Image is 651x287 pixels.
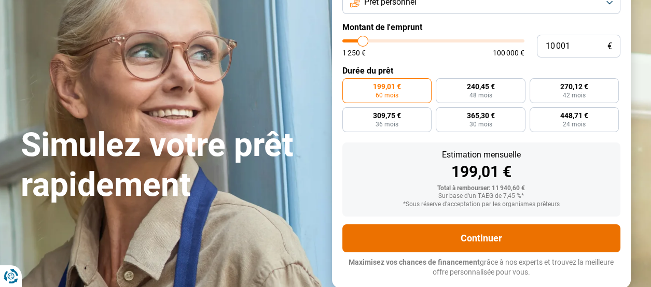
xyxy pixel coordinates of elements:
div: Estimation mensuelle [351,151,612,159]
span: 24 mois [563,121,586,127]
span: 365,30 € [466,112,494,119]
div: 199,01 € [351,164,612,180]
span: 30 mois [469,121,492,127]
div: *Sous réserve d'acceptation par les organismes prêteurs [351,201,612,208]
span: 36 mois [376,121,398,127]
span: Maximisez vos chances de financement [349,258,480,266]
span: 48 mois [469,92,492,98]
span: 1 250 € [342,49,366,56]
div: Sur base d'un TAEG de 7,45 %* [351,193,612,200]
label: Montant de l'emprunt [342,22,620,32]
div: Total à rembourser: 11 940,60 € [351,185,612,192]
h1: Simulez votre prêt rapidement [21,125,320,205]
span: 42 mois [563,92,586,98]
label: Durée du prêt [342,66,620,76]
span: € [607,42,612,51]
button: Continuer [342,224,620,252]
p: grâce à nos experts et trouvez la meilleure offre personnalisée pour vous. [342,257,620,278]
span: 270,12 € [560,83,588,90]
span: 240,45 € [466,83,494,90]
span: 60 mois [376,92,398,98]
span: 199,01 € [373,83,401,90]
span: 100 000 € [493,49,524,56]
span: 448,71 € [560,112,588,119]
span: 309,75 € [373,112,401,119]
